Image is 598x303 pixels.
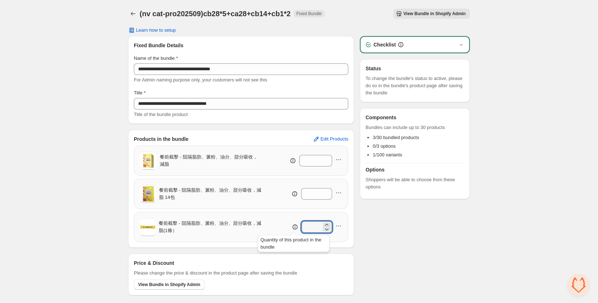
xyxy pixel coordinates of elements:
[134,42,348,49] h3: Fixed Bundle Details
[373,143,396,149] span: 0/3 options
[134,89,146,97] label: Title
[296,11,322,17] span: Fixed Bundle
[393,9,470,19] button: View Bundle in Shopify Admin
[366,65,464,72] h3: Status
[140,152,157,169] img: 餐前截擊 - 阻隔脂肪、澱粉、油分、甜分吸收，減脂
[134,77,267,83] span: For Admin naming purpose only, your customers will not see this
[160,153,261,168] span: 餐前截擊 - 阻隔脂肪、澱粉、油分、甜分吸收，減脂
[134,259,174,267] h3: Price & Discount
[134,269,297,277] span: Please change the price & discount in the product page after saving the bundle
[134,55,178,62] label: Name of the bundle
[366,176,464,191] span: Shoppers will be able to choose from these options
[140,219,156,235] img: 餐前截擊 - 阻隔脂肪、澱粉、油分、甜分吸收，減脂(1條）
[373,152,402,157] span: 1/100 variants
[373,41,396,48] h3: Checklist
[366,75,464,97] span: To change the bundle's status to active, please do so in the bundle's product page after saving t...
[568,274,589,296] div: 开放式聊天
[373,135,419,140] span: 3/30 bundled products
[134,280,205,290] button: View Bundle in Shopify Admin
[366,114,397,121] h3: Components
[403,11,466,17] span: View Bundle in Shopify Admin
[140,186,156,202] img: 餐前截擊 - 阻隔脂肪、澱粉、油分、甜分吸收，減脂 14包
[138,282,200,288] span: View Bundle in Shopify Admin
[321,136,348,142] span: Edit Products
[366,166,464,173] h3: Options
[366,124,464,131] span: Bundles can include up to 30 products
[140,9,291,18] h1: (nv cat-pro202509)cb28*5+ca28+cb14+cb1*2
[159,187,265,201] span: 餐前截擊 - 阻隔脂肪、澱粉、油分、甜分吸收，減脂 14包
[134,135,189,143] h3: Products in the bundle
[136,27,176,33] span: Learn how to setup
[128,9,138,19] button: Back
[159,220,266,234] span: 餐前截擊 - 阻隔脂肪、澱粉、油分、甜分吸收，減脂(1條）
[124,25,180,35] button: Learn how to setup
[308,133,353,145] button: Edit Products
[134,112,188,117] span: Title of the bundle product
